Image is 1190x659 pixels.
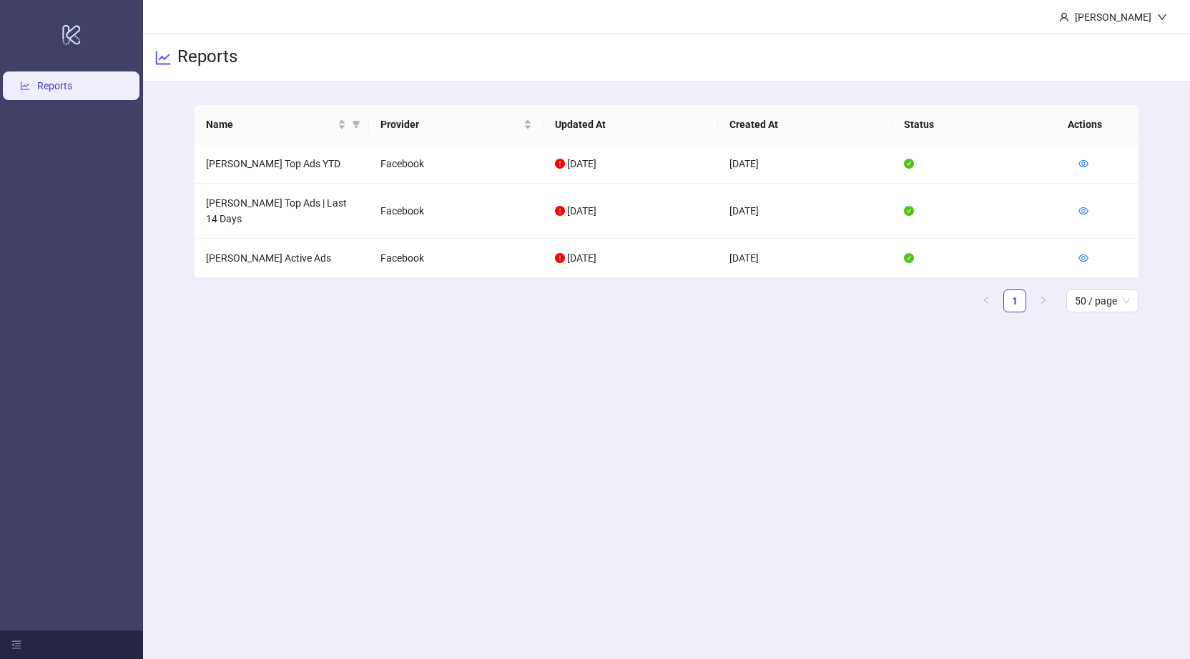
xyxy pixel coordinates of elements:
[1069,9,1157,25] div: [PERSON_NAME]
[1059,12,1069,22] span: user
[892,105,1067,144] th: Status
[718,144,892,184] td: [DATE]
[1056,105,1128,144] th: Actions
[37,80,72,91] a: Reports
[380,117,521,132] span: Provider
[195,239,369,278] td: [PERSON_NAME] Active Ads
[567,205,596,217] span: [DATE]
[904,206,914,216] span: check-circle
[1078,158,1088,169] a: eye
[195,144,369,184] td: [PERSON_NAME] Top Ads YTD
[195,105,369,144] th: Name
[1078,205,1088,217] a: eye
[1032,289,1055,312] li: Next Page
[1078,253,1088,263] span: eye
[555,253,565,263] span: exclamation-circle
[1039,296,1048,304] span: right
[975,289,998,312] li: Previous Page
[1003,289,1026,312] li: 1
[904,253,914,263] span: check-circle
[544,105,718,144] th: Updated At
[11,640,21,650] span: menu-fold
[555,206,565,216] span: exclamation-circle
[1078,159,1088,169] span: eye
[369,239,544,278] td: Facebook
[1075,290,1130,312] span: 50 / page
[369,184,544,239] td: Facebook
[555,159,565,169] span: exclamation-circle
[369,105,544,144] th: Provider
[1157,12,1167,22] span: down
[177,46,237,70] h3: Reports
[1066,289,1139,312] div: Page Size
[1004,290,1026,312] a: 1
[718,184,892,239] td: [DATE]
[369,144,544,184] td: Facebook
[982,296,990,304] span: left
[975,289,998,312] button: left
[904,159,914,169] span: check-circle
[195,184,369,239] td: [PERSON_NAME] Top Ads | Last 14 Days
[349,114,363,135] span: filter
[718,239,892,278] td: [DATE]
[1078,206,1088,216] span: eye
[567,158,596,169] span: [DATE]
[567,252,596,264] span: [DATE]
[352,120,360,129] span: filter
[1032,289,1055,312] button: right
[718,105,892,144] th: Created At
[1078,252,1088,264] a: eye
[154,49,172,66] span: line-chart
[206,117,335,132] span: Name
